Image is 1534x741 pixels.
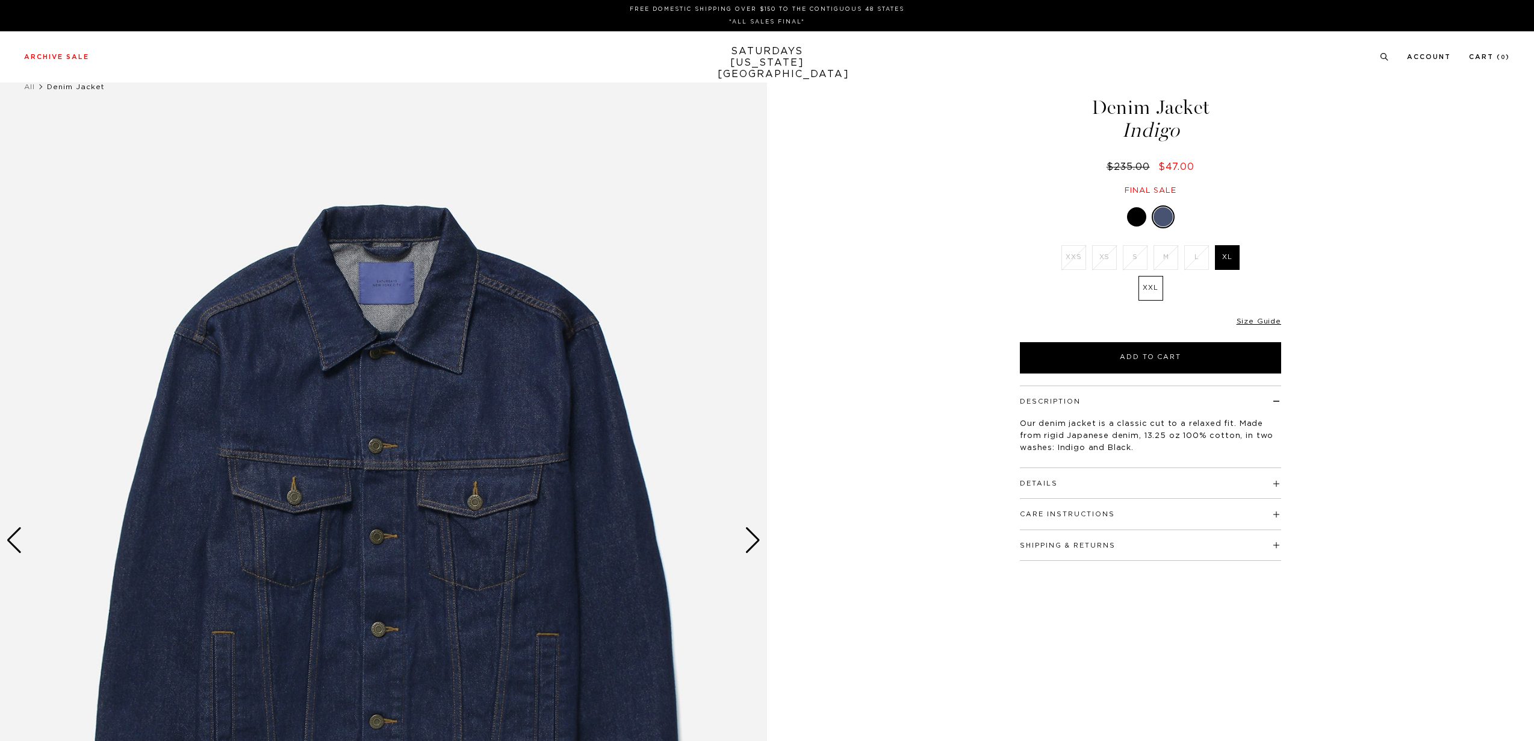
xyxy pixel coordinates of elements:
[29,5,1505,14] p: FREE DOMESTIC SHIPPING OVER $150 TO THE CONTIGUOUS 48 STATES
[1501,55,1506,60] small: 0
[1138,276,1163,301] label: XXL
[1020,542,1116,549] button: Shipping & Returns
[745,527,761,554] div: Next slide
[1018,98,1283,140] h1: Denim Jacket
[6,527,22,554] div: Previous slide
[1158,162,1194,172] span: $47.00
[24,54,89,60] a: Archive Sale
[1020,511,1115,517] button: Care Instructions
[1469,54,1510,60] a: Cart (0)
[1215,245,1240,270] label: XL
[1020,342,1281,374] button: Add to Cart
[1018,186,1283,196] div: Final sale
[1018,120,1283,140] span: Indigo
[1020,480,1058,487] button: Details
[1020,418,1281,454] p: Our denim jacket is a classic cut to a relaxed fit. Made from rigid Japanese denim, 13.25 oz 100%...
[1107,162,1155,172] del: $235.00
[718,46,817,80] a: SATURDAYS[US_STATE][GEOGRAPHIC_DATA]
[24,83,35,90] a: All
[1407,54,1451,60] a: Account
[1020,398,1081,405] button: Description
[29,17,1505,27] p: *ALL SALES FINAL*
[47,83,105,90] span: Denim Jacket
[1237,317,1281,325] a: Size Guide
